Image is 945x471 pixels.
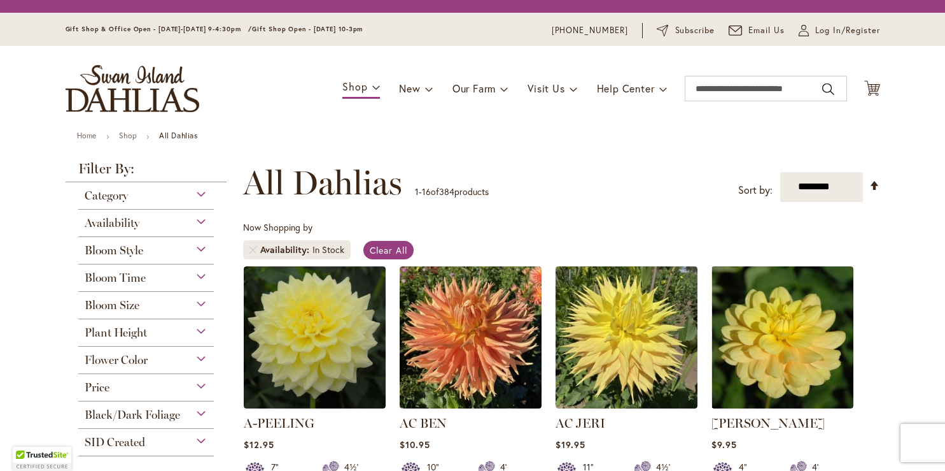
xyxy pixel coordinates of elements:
span: Bloom Size [85,298,139,312]
img: AHOY MATEY [711,266,853,409]
a: AHOY MATEY [711,399,853,411]
span: SID Created [85,435,145,449]
span: Price [85,380,109,395]
a: Subscribe [657,24,715,37]
a: A-PEELING [244,416,314,431]
span: Bloom Time [85,271,146,285]
button: Search [822,79,834,99]
a: Remove Availability In Stock [249,246,257,254]
span: Availability [85,216,139,230]
a: AC BEN [400,416,447,431]
a: [PERSON_NAME] [711,416,825,431]
span: Gift Shop Open - [DATE] 10-3pm [252,25,363,33]
span: Our Farm [452,82,496,95]
span: Clear All [370,244,407,256]
span: Plant Height [85,326,147,340]
span: $10.95 [400,438,430,451]
a: Clear All [363,241,414,259]
span: Bloom Style [85,243,143,257]
span: Shop [342,80,367,93]
a: Home [77,131,97,140]
strong: All Dahlias [159,131,198,140]
div: In Stock [312,243,344,256]
a: A-Peeling [244,399,386,411]
span: Gift Shop & Office Open - [DATE]-[DATE] 9-4:30pm / [66,25,253,33]
label: Sort by: [738,178,773,202]
span: All Dahlias [243,164,402,202]
p: - of products [415,182,489,202]
span: Log In/Register [815,24,880,37]
a: store logo [66,65,199,112]
a: AC Jeri [556,399,697,411]
span: Now Shopping by [243,221,312,233]
span: Email Us [748,24,785,37]
img: A-Peeling [244,266,386,409]
span: 384 [439,185,454,198]
span: Availability [260,243,312,256]
span: $12.95 [244,438,274,451]
span: 16 [422,185,431,198]
a: [PHONE_NUMBER] [552,24,629,37]
span: $9.95 [711,438,737,451]
span: Category [85,189,128,203]
a: Log In/Register [799,24,880,37]
span: $19.95 [556,438,585,451]
span: 1 [415,185,419,198]
span: Help Center [597,82,655,95]
img: AC BEN [400,266,542,409]
iframe: Launch Accessibility Center [10,426,45,461]
span: New [399,82,420,95]
span: Black/Dark Foliage [85,408,180,422]
span: Flower Color [85,353,148,367]
img: AC Jeri [556,266,697,409]
a: Shop [119,131,137,140]
a: AC BEN [400,399,542,411]
a: AC JERI [556,416,605,431]
strong: Filter By: [66,162,227,182]
span: Visit Us [528,82,564,95]
span: Subscribe [675,24,715,37]
a: Email Us [729,24,785,37]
